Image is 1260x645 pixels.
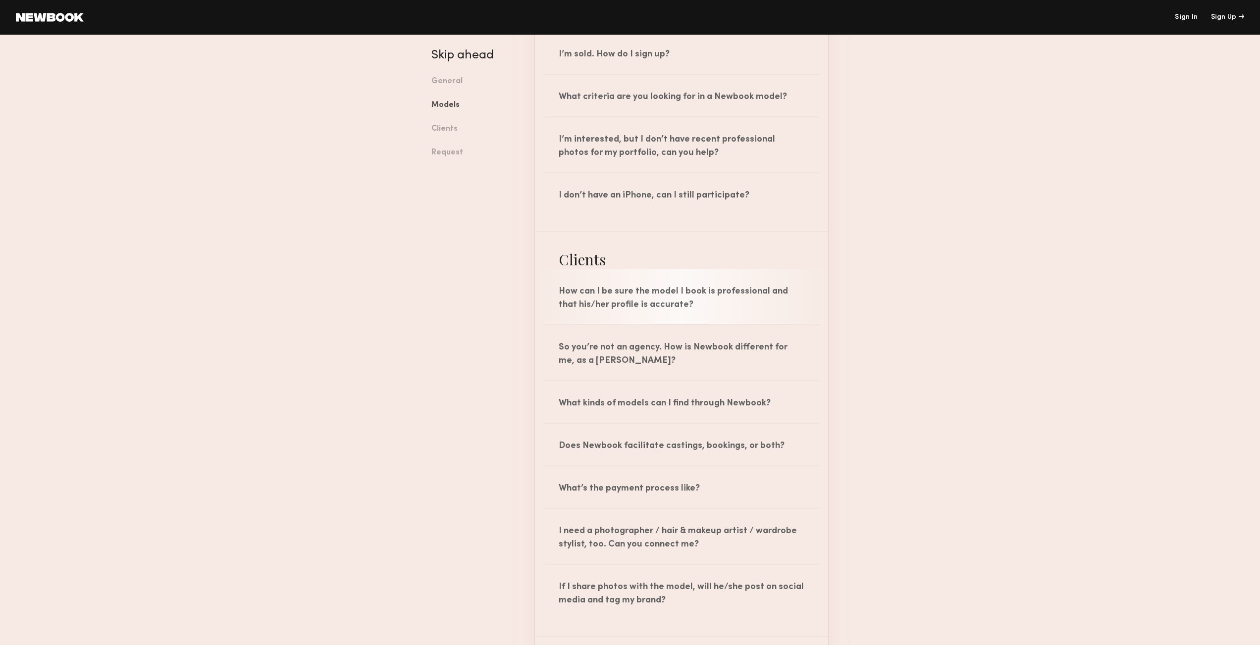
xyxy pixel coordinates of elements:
[535,269,828,324] div: How can I be sure the model I book is professional and that his/her profile is accurate?
[431,70,520,94] a: General
[1211,14,1244,21] div: Sign Up
[1175,14,1198,21] a: Sign In
[535,565,828,620] div: If I share photos with the model, will he/she post on social media and tag my brand?
[535,117,828,172] div: I’m interested, but I don’t have recent professional photos for my portfolio, can you help?
[535,381,828,423] div: What kinds of models can I find through Newbook?
[431,94,520,117] a: Models
[535,509,828,564] div: I need a photographer / hair & makeup artist / wardrobe stylist, too. Can you connect me?
[431,141,520,165] a: Request
[535,424,828,465] div: Does Newbook facilitate castings, bookings, or both?
[535,32,828,74] div: I’m sold. How do I sign up?
[431,50,520,61] h4: Skip ahead
[535,466,828,508] div: What’s the payment process like?
[431,117,520,141] a: Clients
[535,75,828,116] div: What criteria are you looking for in a Newbook model?
[535,173,828,215] div: I don’t have an iPhone, can I still participate?
[535,325,828,380] div: So you’re not an agency. How is Newbook different for me, as a [PERSON_NAME]?
[535,249,828,269] h4: Clients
